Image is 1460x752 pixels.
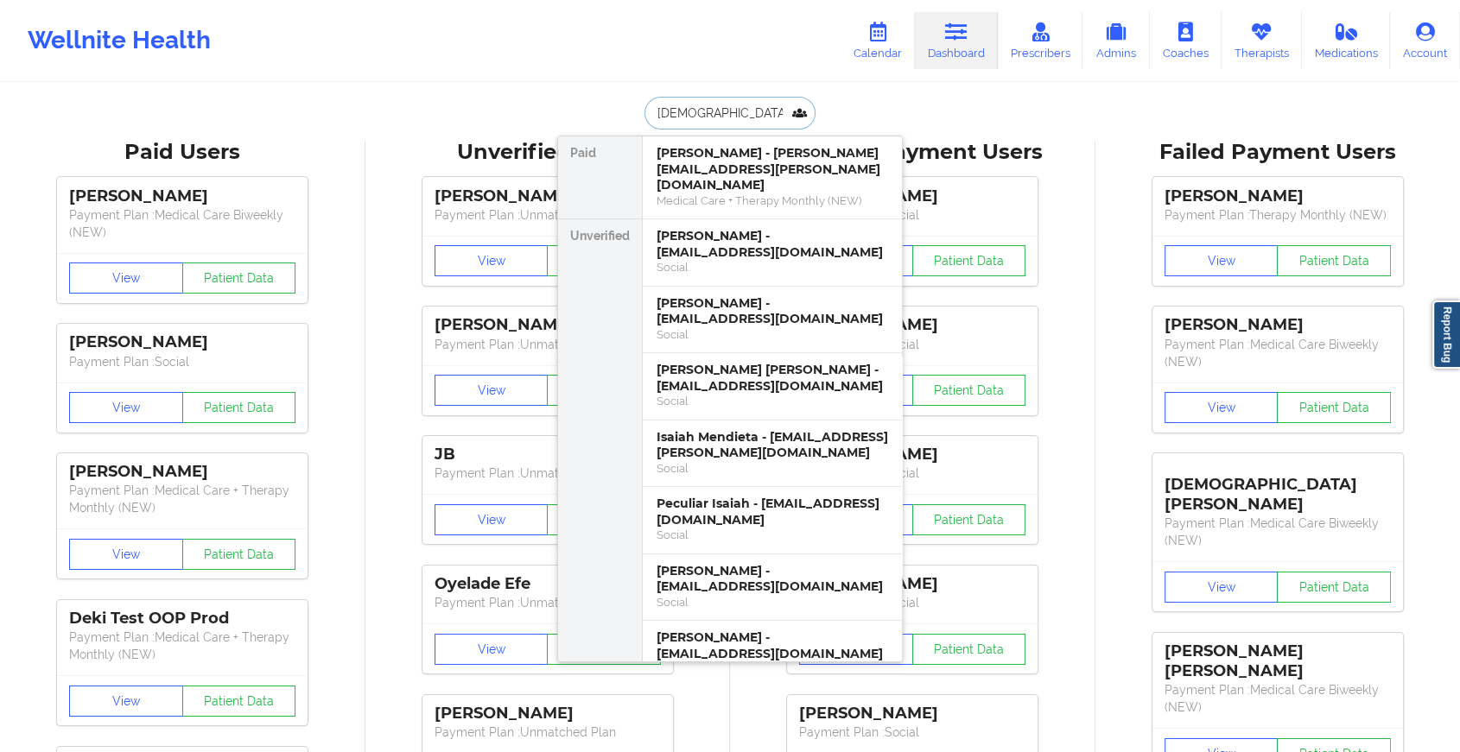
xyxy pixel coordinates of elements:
[657,145,888,193] div: [PERSON_NAME] - [PERSON_NAME][EMAIL_ADDRESS][PERSON_NAME][DOMAIN_NAME]
[69,462,295,482] div: [PERSON_NAME]
[799,206,1025,224] p: Payment Plan : Social
[1165,315,1391,335] div: [PERSON_NAME]
[69,609,295,629] div: Deki Test OOP Prod
[435,375,549,406] button: View
[69,392,183,423] button: View
[1165,186,1391,206] div: [PERSON_NAME]
[657,193,888,208] div: Medical Care + Therapy Monthly (NEW)
[912,504,1026,535] button: Patient Data
[1165,515,1391,549] p: Payment Plan : Medical Care Biweekly (NEW)
[657,629,888,661] div: [PERSON_NAME] - [EMAIL_ADDRESS][DOMAIN_NAME]
[182,262,296,294] button: Patient Data
[657,429,888,461] div: Isaiah Mendieta - [EMAIL_ADDRESS][PERSON_NAME][DOMAIN_NAME]
[799,186,1025,206] div: [PERSON_NAME]
[1222,12,1302,69] a: Therapists
[435,206,661,224] p: Payment Plan : Unmatched Plan
[547,634,661,665] button: Patient Data
[69,539,183,570] button: View
[435,186,661,206] div: [PERSON_NAME]
[558,136,642,219] div: Paid
[1390,12,1460,69] a: Account
[912,375,1026,406] button: Patient Data
[1302,12,1391,69] a: Medications
[435,724,661,741] p: Payment Plan : Unmatched Plan
[435,634,549,665] button: View
[1108,139,1449,166] div: Failed Payment Users
[69,353,295,370] p: Payment Plan : Social
[912,634,1026,665] button: Patient Data
[657,528,888,542] div: Social
[435,315,661,335] div: [PERSON_NAME]
[435,445,661,464] div: JB
[657,496,888,528] div: Peculiar Isaiah - [EMAIL_ADDRESS][DOMAIN_NAME]
[547,504,661,535] button: Patient Data
[742,139,1083,166] div: Skipped Payment Users
[657,461,888,476] div: Social
[1277,245,1391,276] button: Patient Data
[799,704,1025,724] div: [PERSON_NAME]
[1082,12,1150,69] a: Admins
[1165,392,1279,423] button: View
[1165,681,1391,716] p: Payment Plan : Medical Care Biweekly (NEW)
[69,629,295,663] p: Payment Plan : Medical Care + Therapy Monthly (NEW)
[657,394,888,408] div: Social
[799,336,1025,353] p: Payment Plan : Social
[435,574,661,594] div: Oyelade Efe
[69,482,295,516] p: Payment Plan : Medical Care + Therapy Monthly (NEW)
[1165,245,1279,276] button: View
[657,228,888,260] div: [PERSON_NAME] - [EMAIL_ADDRESS][DOMAIN_NAME]
[1165,206,1391,224] p: Payment Plan : Therapy Monthly (NEW)
[435,704,661,724] div: [PERSON_NAME]
[799,315,1025,335] div: [PERSON_NAME]
[657,260,888,275] div: Social
[1432,300,1460,369] a: Report Bug
[69,262,183,294] button: View
[657,595,888,610] div: Social
[657,295,888,327] div: [PERSON_NAME] - [EMAIL_ADDRESS][DOMAIN_NAME]
[69,206,295,241] p: Payment Plan : Medical Care Biweekly (NEW)
[657,362,888,394] div: [PERSON_NAME] [PERSON_NAME] - [EMAIL_ADDRESS][DOMAIN_NAME]
[182,686,296,717] button: Patient Data
[1165,336,1391,370] p: Payment Plan : Medical Care Biweekly (NEW)
[799,574,1025,594] div: [PERSON_NAME]
[547,375,661,406] button: Patient Data
[915,12,998,69] a: Dashboard
[69,686,183,717] button: View
[1165,572,1279,603] button: View
[435,594,661,611] p: Payment Plan : Unmatched Plan
[1277,572,1391,603] button: Patient Data
[435,245,549,276] button: View
[12,139,353,166] div: Paid Users
[69,186,295,206] div: [PERSON_NAME]
[657,563,888,595] div: [PERSON_NAME] - [EMAIL_ADDRESS][DOMAIN_NAME]
[1165,641,1391,681] div: [PERSON_NAME] [PERSON_NAME]
[182,392,296,423] button: Patient Data
[799,724,1025,741] p: Payment Plan : Social
[435,504,549,535] button: View
[1277,392,1391,423] button: Patient Data
[378,139,719,166] div: Unverified Users
[1165,462,1391,515] div: [DEMOGRAPHIC_DATA][PERSON_NAME]
[547,245,661,276] button: Patient Data
[1150,12,1222,69] a: Coaches
[435,336,661,353] p: Payment Plan : Unmatched Plan
[435,464,661,482] p: Payment Plan : Unmatched Plan
[841,12,915,69] a: Calendar
[799,445,1025,464] div: [PERSON_NAME]
[69,332,295,352] div: [PERSON_NAME]
[799,594,1025,611] p: Payment Plan : Social
[912,245,1026,276] button: Patient Data
[657,327,888,342] div: Social
[998,12,1083,69] a: Prescribers
[182,539,296,570] button: Patient Data
[799,464,1025,482] p: Payment Plan : Social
